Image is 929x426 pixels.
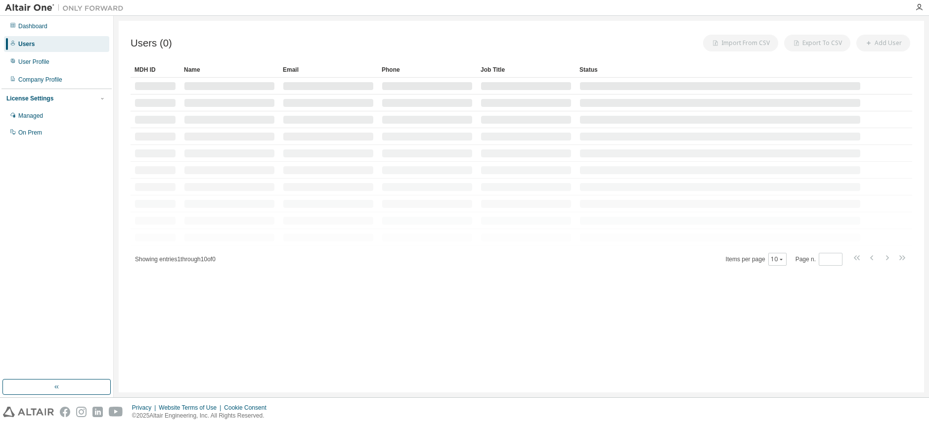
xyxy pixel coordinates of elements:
div: Status [579,62,861,78]
div: License Settings [6,95,53,102]
img: facebook.svg [60,407,70,417]
div: Users [18,40,35,48]
span: Items per page [726,253,787,266]
div: Website Terms of Use [159,404,224,412]
button: Export To CSV [784,35,850,51]
button: 10 [771,255,784,263]
img: Altair One [5,3,129,13]
span: Page n. [796,253,842,266]
div: Email [283,62,374,78]
button: Add User [856,35,910,51]
div: User Profile [18,58,49,66]
div: On Prem [18,129,42,137]
img: linkedin.svg [92,407,103,417]
img: youtube.svg [109,407,123,417]
div: MDH ID [134,62,176,78]
div: Phone [382,62,473,78]
span: Users (0) [131,38,172,49]
img: instagram.svg [76,407,87,417]
div: Dashboard [18,22,47,30]
div: Company Profile [18,76,62,84]
div: Name [184,62,275,78]
div: Cookie Consent [224,404,272,412]
div: Privacy [132,404,159,412]
button: Import From CSV [703,35,778,51]
span: Showing entries 1 through 10 of 0 [135,256,216,263]
div: Job Title [481,62,572,78]
div: Managed [18,112,43,120]
p: © 2025 Altair Engineering, Inc. All Rights Reserved. [132,412,272,420]
img: altair_logo.svg [3,407,54,417]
